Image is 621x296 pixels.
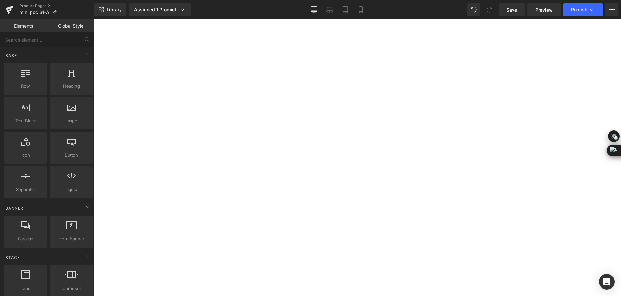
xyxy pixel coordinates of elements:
span: Carousel [52,285,91,292]
span: Separator [6,186,45,193]
a: New Library [94,3,126,16]
span: Save [506,6,517,13]
span: Library [107,7,122,13]
button: Publish [563,3,603,16]
button: Undo [467,3,480,16]
a: Desktop [306,3,322,16]
span: Icon [6,152,45,159]
span: Tabs [6,285,45,292]
span: Preview [535,6,553,13]
a: Product Pages [19,3,94,8]
div: Assigned 1 Product [134,6,185,13]
span: Heading [52,83,91,90]
button: Redo [483,3,496,16]
a: Mobile [353,3,369,16]
a: Global Style [47,19,94,32]
span: Button [52,152,91,159]
span: Hero Banner [52,236,91,242]
span: Liquid [52,186,91,193]
div: Open Intercom Messenger [599,274,615,290]
span: Row [6,83,45,90]
span: mini poc S1-A [19,10,49,15]
span: Parallax [6,236,45,242]
span: Base [5,52,18,58]
span: Image [52,117,91,124]
a: Tablet [337,3,353,16]
span: Stack [5,254,21,261]
span: Text Block [6,117,45,124]
iframe: To enrich screen reader interactions, please activate Accessibility in Grammarly extension settings [94,19,621,296]
span: Banner [5,205,24,211]
span: Publish [571,7,587,12]
button: More [605,3,618,16]
a: Laptop [322,3,337,16]
a: Preview [527,3,561,16]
